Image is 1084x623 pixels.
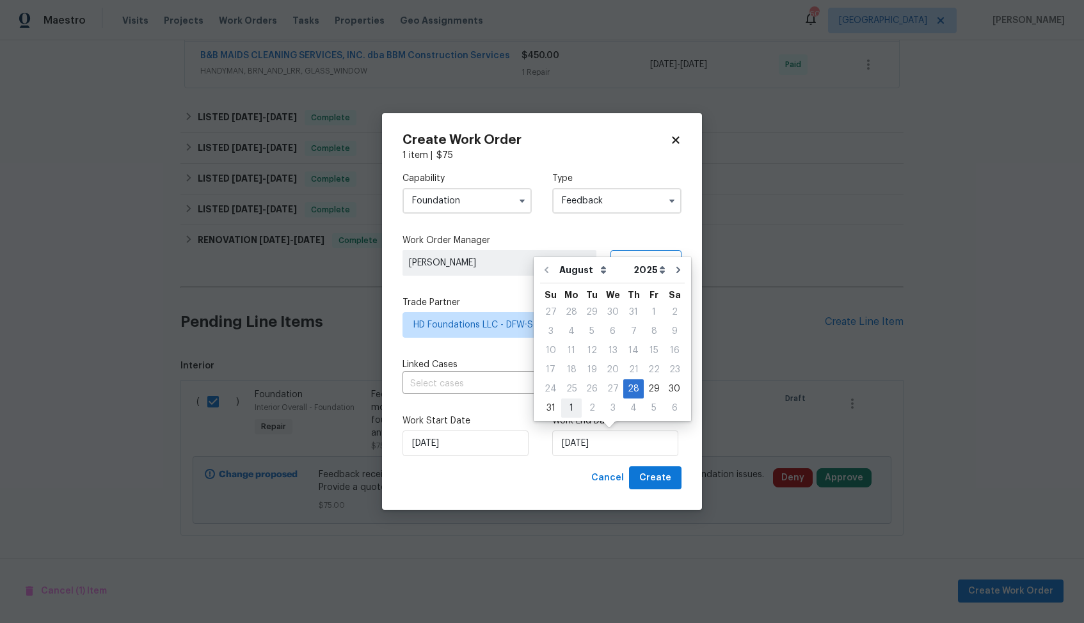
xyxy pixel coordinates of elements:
[644,360,664,379] div: Fri Aug 22 2025
[629,466,681,490] button: Create
[669,257,688,283] button: Go to next month
[582,342,602,359] div: 12
[540,361,561,379] div: 17
[561,379,582,398] div: Mon Aug 25 2025
[403,430,529,456] input: M/D/YYYY
[514,193,530,209] button: Show options
[582,303,602,322] div: Tue Jul 29 2025
[644,361,664,379] div: 22
[602,303,623,321] div: 30
[602,341,623,360] div: Wed Aug 13 2025
[623,361,644,379] div: 21
[623,342,644,359] div: 14
[644,322,664,340] div: 8
[630,260,669,280] select: Year
[586,290,598,299] abbr: Tuesday
[413,319,652,331] span: HD Foundations LLC - DFW-S
[582,398,602,418] div: Tue Sep 02 2025
[409,256,590,269] span: [PERSON_NAME]
[582,380,602,398] div: 26
[664,398,685,418] div: Sat Sep 06 2025
[644,398,664,418] div: Fri Sep 05 2025
[403,149,681,162] div: 1 item |
[664,379,685,398] div: Sat Aug 30 2025
[623,399,644,417] div: 4
[623,322,644,340] div: 7
[602,361,623,379] div: 20
[644,342,664,359] div: 15
[644,341,664,360] div: Fri Aug 15 2025
[644,303,664,321] div: 1
[540,303,561,321] div: 27
[540,322,561,340] div: 3
[623,398,644,418] div: Thu Sep 04 2025
[582,322,602,341] div: Tue Aug 05 2025
[552,188,681,214] input: Select...
[436,151,453,160] span: $ 75
[602,399,623,417] div: 3
[664,342,685,359] div: 16
[586,466,629,490] button: Cancel
[623,303,644,322] div: Thu Jul 31 2025
[664,361,685,379] div: 23
[644,380,664,398] div: 29
[582,322,602,340] div: 5
[403,234,681,247] label: Work Order Manager
[537,257,556,283] button: Go to previous month
[545,290,557,299] abbr: Sunday
[606,290,620,299] abbr: Wednesday
[582,361,602,379] div: 19
[644,399,664,417] div: 5
[582,303,602,321] div: 29
[623,379,644,398] div: Thu Aug 28 2025
[561,398,582,418] div: Mon Sep 01 2025
[403,134,670,146] h2: Create Work Order
[623,341,644,360] div: Thu Aug 14 2025
[561,341,582,360] div: Mon Aug 11 2025
[664,322,685,340] div: 9
[403,358,458,371] span: Linked Cases
[540,398,561,418] div: Sun Aug 31 2025
[403,414,532,427] label: Work Start Date
[540,341,561,360] div: Sun Aug 10 2025
[664,360,685,379] div: Sat Aug 23 2025
[540,379,561,398] div: Sun Aug 24 2025
[602,360,623,379] div: Wed Aug 20 2025
[561,322,582,340] div: 4
[664,322,685,341] div: Sat Aug 09 2025
[556,260,630,280] select: Month
[561,303,582,321] div: 28
[403,188,532,214] input: Select...
[628,290,640,299] abbr: Thursday
[561,361,582,379] div: 18
[564,290,578,299] abbr: Monday
[403,374,646,394] input: Select cases
[664,303,685,322] div: Sat Aug 02 2025
[644,379,664,398] div: Fri Aug 29 2025
[582,399,602,417] div: 2
[403,172,532,185] label: Capability
[664,399,685,417] div: 6
[552,430,678,456] input: M/D/YYYY
[623,360,644,379] div: Thu Aug 21 2025
[602,380,623,398] div: 27
[650,290,658,299] abbr: Friday
[561,303,582,322] div: Mon Jul 28 2025
[623,303,644,321] div: 31
[602,303,623,322] div: Wed Jul 30 2025
[602,322,623,341] div: Wed Aug 06 2025
[582,379,602,398] div: Tue Aug 26 2025
[540,342,561,359] div: 10
[644,303,664,322] div: Fri Aug 01 2025
[582,341,602,360] div: Tue Aug 12 2025
[664,341,685,360] div: Sat Aug 16 2025
[623,380,644,398] div: 28
[623,322,644,341] div: Thu Aug 07 2025
[552,172,681,185] label: Type
[582,360,602,379] div: Tue Aug 19 2025
[561,322,582,341] div: Mon Aug 04 2025
[540,360,561,379] div: Sun Aug 17 2025
[403,296,681,309] label: Trade Partner
[639,470,671,486] span: Create
[669,290,681,299] abbr: Saturday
